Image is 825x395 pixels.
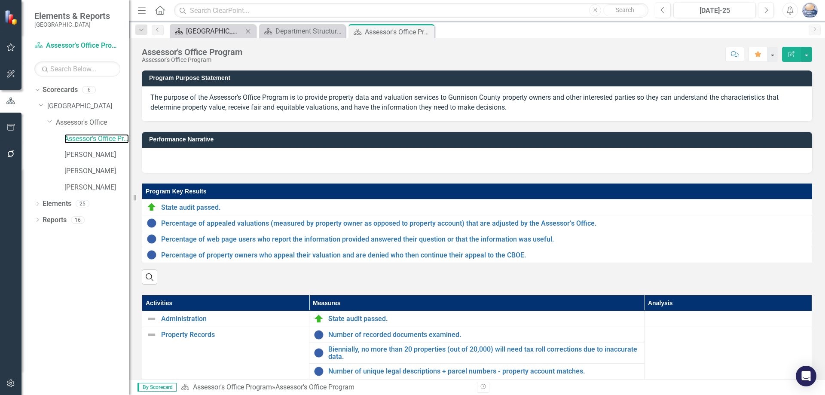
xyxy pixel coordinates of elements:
[149,75,808,81] h3: Program Purpose Statement
[186,26,243,37] div: [GEOGRAPHIC_DATA]
[309,327,645,343] td: Double-Click to Edit Right Click for Context Menu
[673,3,756,18] button: [DATE]-25
[142,327,309,379] td: Double-Click to Edit Right Click for Context Menu
[309,311,645,327] td: Double-Click to Edit Right Click for Context Menu
[147,314,157,324] img: Not Defined
[64,166,129,176] a: [PERSON_NAME]
[56,118,129,128] a: Assessor's Office
[142,215,819,231] td: Double-Click to Edit Right Click for Context Menu
[616,6,634,13] span: Search
[64,150,129,160] a: [PERSON_NAME]
[193,383,272,391] a: Assessor's Office Program
[142,231,819,247] td: Double-Click to Edit Right Click for Context Menu
[64,183,129,193] a: [PERSON_NAME]
[43,199,71,209] a: Elements
[328,346,640,361] a: Biennially, no more than 20 properties (out of 20,000) will need tax roll corrections due to inac...
[161,251,814,259] a: Percentage of property owners who appeal their valuation and are denied who then continue their a...
[147,330,157,340] img: Not Defined
[147,202,157,212] img: On Target
[174,3,648,18] input: Search ClearPoint...
[142,47,242,57] div: Assessor's Office Program
[645,311,812,327] td: Double-Click to Edit
[137,383,177,392] span: By Scorecard
[43,215,67,225] a: Reports
[142,311,309,327] td: Double-Click to Edit Right Click for Context Menu
[142,247,819,263] td: Double-Click to Edit Right Click for Context Menu
[328,331,640,339] a: Number of recorded documents examined.
[150,93,804,113] p: The purpose of the Assessor’s Office Program is to provide property data and valuation services t...
[161,331,305,339] a: Property Records
[149,136,808,143] h3: Performance Narrative
[34,11,110,21] span: Elements & Reports
[34,41,120,51] a: Assessor's Office Program
[71,216,85,224] div: 16
[314,330,324,340] img: No Data
[147,234,157,244] img: No Data
[161,315,305,323] a: Administration
[161,236,814,243] a: Percentage of web page users who report the information provided answered their question or that ...
[82,86,96,94] div: 6
[309,363,645,379] td: Double-Click to Edit Right Click for Context Menu
[645,327,812,379] td: Double-Click to Edit
[172,26,243,37] a: [GEOGRAPHIC_DATA]
[4,10,19,25] img: ClearPoint Strategy
[64,134,129,144] a: Assessor's Office Program
[142,57,242,63] div: Assessor's Office Program
[275,26,343,37] div: Department Structure & Strategic Results
[47,101,129,111] a: [GEOGRAPHIC_DATA]
[676,6,753,16] div: [DATE]-25
[796,366,816,386] div: Open Intercom Messenger
[802,3,818,18] img: Alexandra Cohen
[314,348,324,358] img: No Data
[365,27,432,37] div: Assessor's Office Program
[147,218,157,228] img: No Data
[309,343,645,363] td: Double-Click to Edit Right Click for Context Menu
[34,21,110,28] small: [GEOGRAPHIC_DATA]
[76,200,89,208] div: 25
[161,220,814,227] a: Percentage of appealed valuations (measured by property owner as opposed to property account) tha...
[314,366,324,377] img: No Data
[34,61,120,77] input: Search Below...
[275,383,354,391] div: Assessor's Office Program
[328,367,640,375] a: Number of unique legal descriptions + parcel numbers - property account matches.
[43,85,78,95] a: Scorecards
[603,4,646,16] button: Search
[142,199,819,215] td: Double-Click to Edit Right Click for Context Menu
[328,315,640,323] a: State audit passed.
[314,314,324,324] img: On Target
[147,250,157,260] img: No Data
[261,26,343,37] a: Department Structure & Strategic Results
[161,204,814,211] a: State audit passed.
[181,383,471,392] div: »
